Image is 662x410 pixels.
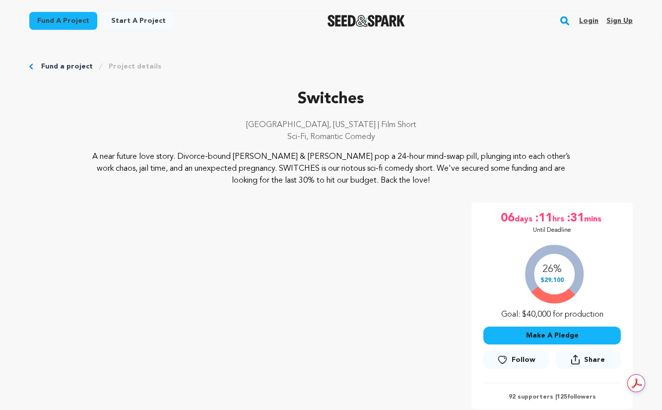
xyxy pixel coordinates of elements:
[579,13,598,29] a: Login
[533,226,571,234] p: Until Deadline
[555,350,621,373] span: Share
[109,62,161,71] a: Project details
[584,210,603,226] span: mins
[29,119,633,131] p: [GEOGRAPHIC_DATA], [US_STATE] | Film Short
[90,151,573,187] p: A near future love story. Divorce-bound [PERSON_NAME] & [PERSON_NAME] pop a 24-hour mind-swap pil...
[29,62,633,71] div: Breadcrumb
[534,210,552,226] span: :11
[29,131,633,143] p: Sci-Fi, Romantic Comedy
[584,355,605,365] span: Share
[501,210,515,226] span: 06
[483,327,621,344] button: Make A Pledge
[566,210,584,226] span: :31
[557,394,567,400] span: 125
[552,210,566,226] span: hrs
[29,12,97,30] a: Fund a project
[103,12,174,30] a: Start a project
[328,15,405,27] a: Seed&Spark Homepage
[483,351,549,369] a: Follow
[515,210,534,226] span: days
[41,62,93,71] a: Fund a project
[29,87,633,111] p: Switches
[512,355,535,365] span: Follow
[328,15,405,27] img: Seed&Spark Logo Dark Mode
[606,13,633,29] a: Sign up
[555,350,621,369] button: Share
[483,393,621,401] p: 92 supporters | followers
